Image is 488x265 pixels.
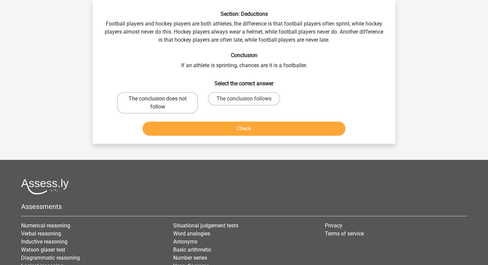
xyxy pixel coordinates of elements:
[143,122,346,136] button: Check
[21,203,467,211] h5: Assessments
[21,255,80,261] a: Diagrammatic reasoning
[21,230,61,237] a: Verbal reasoning
[21,179,69,194] img: Assessly logo
[173,238,197,245] a: Antonyms
[208,92,280,105] label: The conclusion follows
[173,255,207,261] a: Number series
[21,222,70,229] a: Numerical reasoning
[103,75,385,87] h6: Select the correct answer
[21,238,67,245] a: Inductive reasoning
[103,11,385,17] h6: Section: Deductions
[325,222,342,229] a: Privacy
[173,247,211,253] a: Basic arithmetic
[95,11,393,138] div: Football players and hockey players are both athletes, the difference is that football players of...
[21,247,65,253] a: Watson glaser test
[173,222,238,229] a: Situational judgement tests
[117,92,198,114] label: The conclusion does not follow
[103,52,385,58] h6: Conclusion
[173,230,210,237] a: Word analogies
[325,230,364,237] a: Terms of service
